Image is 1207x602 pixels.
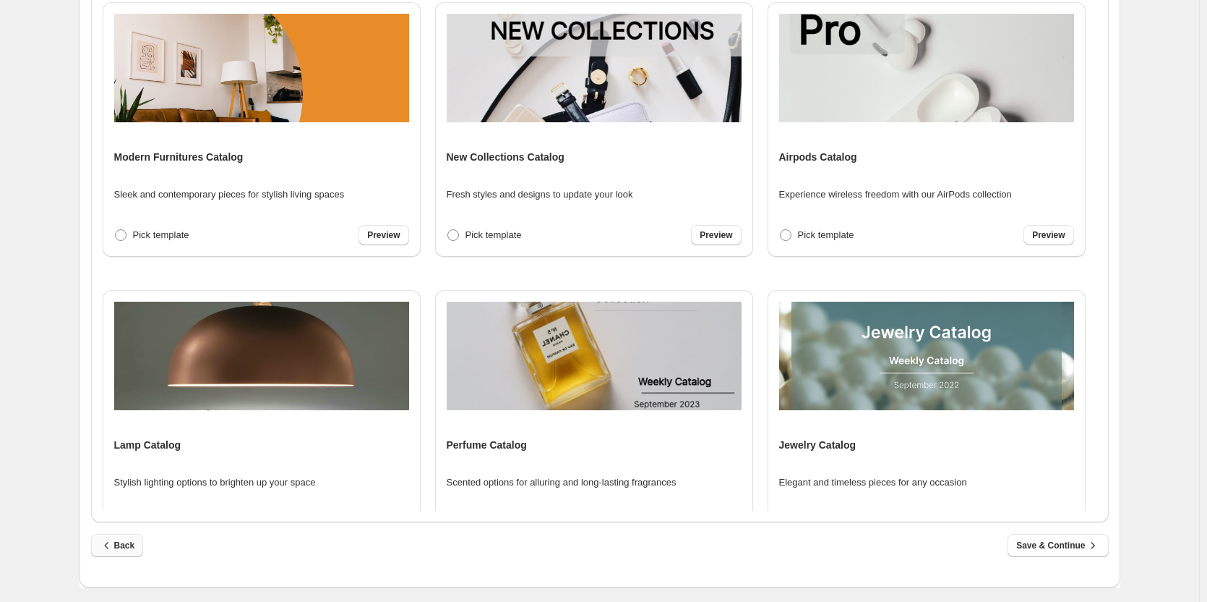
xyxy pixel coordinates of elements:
span: Pick template [798,229,854,240]
button: Save & Continue [1008,534,1108,557]
span: Preview [700,229,732,241]
p: Scented options for alluring and long-lasting fragrances [447,475,676,490]
p: Sleek and contemporary pieces for stylish living spaces [114,187,345,202]
h4: Airpods Catalog [779,150,857,164]
a: Preview [1023,225,1073,245]
span: Preview [367,229,400,241]
span: Pick template [133,229,189,240]
span: Pick template [465,229,522,240]
p: Fresh styles and designs to update your look [447,187,633,202]
h4: Perfume Catalog [447,438,527,452]
button: Back [91,534,144,557]
span: Save & Continue [1016,538,1099,553]
h4: New Collections Catalog [447,150,564,164]
span: Preview [1032,229,1065,241]
p: Elegant and timeless pieces for any occasion [779,475,967,490]
a: Preview [691,225,741,245]
h4: Jewelry Catalog [779,438,856,452]
p: Experience wireless freedom with our AirPods collection [779,187,1012,202]
a: Preview [358,225,408,245]
p: Stylish lighting options to brighten up your space [114,475,316,490]
span: Back [100,538,135,553]
h4: Modern Furnitures Catalog [114,150,244,164]
h4: Lamp Catalog [114,438,181,452]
